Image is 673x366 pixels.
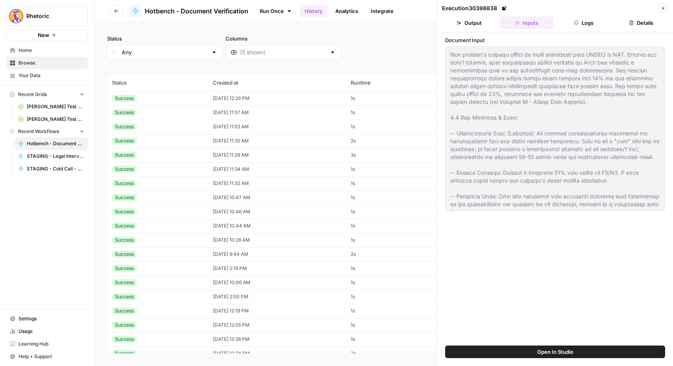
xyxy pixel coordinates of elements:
[557,17,611,29] button: Logs
[6,57,88,69] a: Browse
[346,261,432,275] td: 1s
[208,304,346,318] td: [DATE] 12:19 PM
[432,205,499,219] td: 1
[208,120,346,134] td: [DATE] 11:53 AM
[145,6,248,16] span: Hotbench - Document Verification
[432,162,499,176] td: 1
[300,5,327,17] a: History
[346,332,432,346] td: 1s
[346,318,432,332] td: 1s
[112,307,137,314] div: Success
[208,205,346,219] td: [DATE] 10:46 AM
[346,247,432,261] td: 2s
[442,17,496,29] button: Output
[346,290,432,304] td: 1s
[112,166,137,173] div: Success
[107,35,222,43] label: Status
[112,123,137,130] div: Success
[112,350,137,357] div: Success
[432,148,499,162] td: 1
[15,100,88,113] a: [PERSON_NAME] Test Workflow - Copilot Example Grid
[112,152,137,159] div: Success
[112,137,137,144] div: Success
[107,60,660,74] span: (228 records)
[15,163,88,175] a: STAGING - Cold Call - Grading
[112,208,137,215] div: Success
[208,219,346,233] td: [DATE] 10:44 AM
[18,91,47,98] span: Recent Grids
[537,348,573,356] span: Open In Studio
[346,304,432,318] td: 1s
[208,318,346,332] td: [DATE] 12:55 PM
[240,48,326,56] input: (5 shown)
[112,293,137,300] div: Success
[18,128,59,135] span: Recent Workflows
[346,91,432,105] td: 1s
[112,336,137,343] div: Success
[208,162,346,176] td: [DATE] 11:34 AM
[6,126,88,137] button: Recent Workflows
[208,261,346,275] td: [DATE] 2:19 PM
[208,134,346,148] td: [DATE] 11:35 AM
[346,105,432,120] td: 1s
[346,162,432,176] td: 1s
[112,265,137,272] div: Success
[6,29,88,41] button: New
[432,290,499,304] td: 1
[445,36,665,44] label: Document Input
[208,332,346,346] td: [DATE] 12:38 PM
[208,148,346,162] td: [DATE] 11:28 AM
[346,190,432,205] td: 1s
[346,134,432,148] td: 2s
[432,91,499,105] td: 1
[112,251,137,258] div: Success
[112,322,137,329] div: Success
[445,346,665,358] button: Open In Studio
[208,105,346,120] td: [DATE] 11:57 AM
[432,190,499,205] td: 1
[18,328,84,335] span: Usage
[107,74,208,91] th: Status
[6,325,88,338] a: Usage
[27,165,84,172] span: STAGING - Cold Call - Grading
[112,95,137,102] div: Success
[122,48,208,56] input: Any
[6,350,88,363] button: Help + Support
[346,219,432,233] td: 1s
[18,340,84,348] span: Learning Hub
[129,5,248,17] a: Hotbench - Document Verification
[432,233,499,247] td: 1
[432,74,499,91] th: Tasks
[432,304,499,318] td: 1
[38,31,49,39] span: New
[432,120,499,134] td: 1
[346,205,432,219] td: 1s
[432,275,499,290] td: 1
[442,4,508,12] div: Execution 30398838
[432,134,499,148] td: 1
[346,176,432,190] td: 1s
[27,103,84,110] span: [PERSON_NAME] Test Workflow - Copilot Example Grid
[6,69,88,82] a: Your Data
[15,113,88,126] a: [PERSON_NAME] Test Workflow - SERP Overview Grid
[208,176,346,190] td: [DATE] 11:32 AM
[432,176,499,190] td: 1
[346,346,432,360] td: 2s
[27,140,84,147] span: Hotbench - Document Verification
[346,74,432,91] th: Runtime
[614,17,668,29] button: Details
[18,353,84,360] span: Help + Support
[6,44,88,57] a: Home
[15,150,88,163] a: STAGING - Legal Interview Prep - Question Creator
[112,222,137,229] div: Success
[208,91,346,105] td: [DATE] 12:26 PM
[18,47,84,54] span: Home
[346,120,432,134] td: 1s
[9,9,23,23] img: Rhetoric Logo
[432,105,499,120] td: 1
[15,137,88,150] a: Hotbench - Document Verification
[432,261,499,275] td: 1
[432,346,499,360] td: 1
[499,17,554,29] button: Inputs
[208,190,346,205] td: [DATE] 10:47 AM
